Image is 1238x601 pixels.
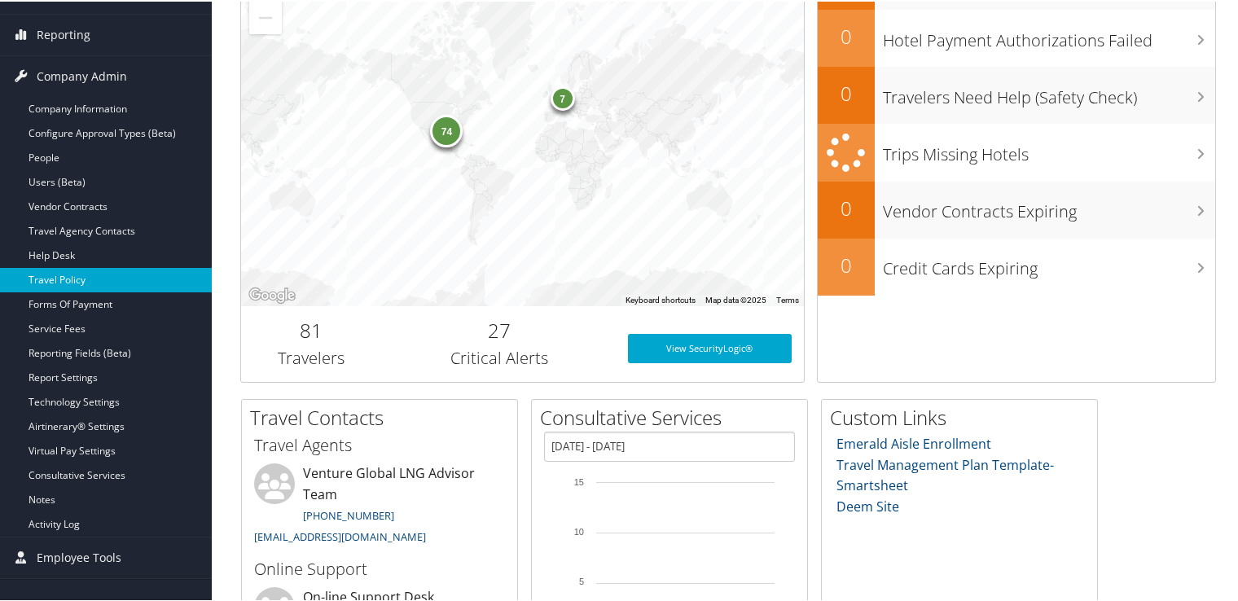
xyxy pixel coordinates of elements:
[540,402,807,430] h2: Consultative Services
[626,293,696,305] button: Keyboard shortcuts
[818,122,1215,180] a: Trips Missing Hotels
[254,432,505,455] h3: Travel Agents
[574,525,584,535] tspan: 10
[818,8,1215,65] a: 0Hotel Payment Authorizations Failed
[776,294,799,303] a: Terms (opens in new tab)
[431,113,463,146] div: 74
[818,65,1215,122] a: 0Travelers Need Help (Safety Check)
[836,496,899,514] a: Deem Site
[254,556,505,579] h3: Online Support
[883,248,1215,279] h3: Credit Cards Expiring
[628,332,791,362] a: View SecurityLogic®
[37,536,121,577] span: Employee Tools
[883,191,1215,222] h3: Vendor Contracts Expiring
[37,55,127,95] span: Company Admin
[818,237,1215,294] a: 0Credit Cards Expiring
[818,78,875,106] h2: 0
[579,575,584,585] tspan: 5
[883,134,1215,165] h3: Trips Missing Hotels
[37,13,90,54] span: Reporting
[836,433,991,451] a: Emerald Aisle Enrollment
[574,476,584,485] tspan: 15
[818,193,875,221] h2: 0
[394,345,604,368] h3: Critical Alerts
[705,294,766,303] span: Map data ©2025
[830,402,1097,430] h2: Custom Links
[836,454,1054,494] a: Travel Management Plan Template- Smartsheet
[245,283,299,305] a: Open this area in Google Maps (opens a new window)
[394,315,604,343] h2: 27
[253,315,370,343] h2: 81
[551,84,575,108] div: 7
[253,345,370,368] h3: Travelers
[818,180,1215,237] a: 0Vendor Contracts Expiring
[883,77,1215,107] h3: Travelers Need Help (Safety Check)
[246,462,513,549] li: Venture Global LNG Advisor Team
[883,20,1215,50] h3: Hotel Payment Authorizations Failed
[818,21,875,49] h2: 0
[250,402,517,430] h2: Travel Contacts
[254,528,426,542] a: [EMAIL_ADDRESS][DOMAIN_NAME]
[818,250,875,278] h2: 0
[245,283,299,305] img: Google
[303,507,394,521] a: [PHONE_NUMBER]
